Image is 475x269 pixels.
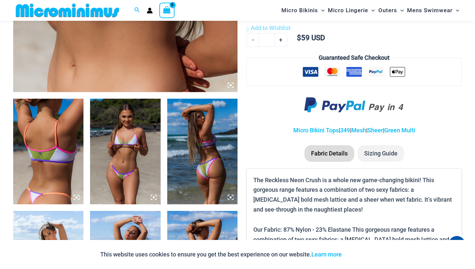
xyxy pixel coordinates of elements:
[246,23,290,33] a: Add to Wishlist
[326,2,376,19] a: Micro LingerieMenu ToggleMenu Toggle
[405,2,461,19] a: Mens SwimwearMenu ToggleMenu Toggle
[351,127,366,134] a: Mesh
[378,2,397,19] span: Outers
[453,2,459,19] span: Menu Toggle
[251,24,291,31] span: Add to Wishlist
[275,33,287,47] a: +
[13,3,122,18] img: MM SHOP LOGO FLAT
[253,225,455,254] p: Our Fabric: 87% Nylon - 23% Elastane This gorgeous range features a combination of two sexy fabri...
[90,99,160,204] img: Reckless Neon Crush Lime Crush 349 Crop Top 296 Cheeky Bottom
[316,53,392,63] legend: Guaranteed Safe Checkout
[246,33,259,47] a: -
[397,2,404,19] span: Menu Toggle
[293,127,339,134] a: Micro Bikini Tops
[134,6,140,15] a: Search icon link
[318,2,325,19] span: Menu Toggle
[358,145,404,162] li: Sizing Guide
[304,145,354,162] li: Fabric Details
[367,127,383,134] a: Sheer
[340,127,350,134] a: 349
[159,3,174,18] a: View Shopping Cart, empty
[246,125,462,135] p: | | | |
[297,34,301,42] span: $
[13,99,83,204] img: Reckless Neon Crush Lime Crush 349 Crop Top
[328,2,368,19] span: Micro Lingerie
[167,99,237,204] img: Reckless Neon Crush Lime Crush 349 Crop Top 296 Cheeky Bottom
[281,2,318,19] span: Micro Bikinis
[297,34,325,42] bdi: 59 USD
[401,127,415,134] a: Multi
[384,127,400,134] a: Green
[259,33,274,47] input: Product quantity
[377,2,405,19] a: OutersMenu ToggleMenu Toggle
[147,8,153,14] a: Account icon link
[311,251,342,258] a: Learn more
[279,1,462,20] nav: Site Navigation
[100,250,342,259] p: This website uses cookies to ensure you get the best experience on our website.
[253,175,455,215] p: The Reckless Neon Crush is a whole new game-changing bikini! This gorgeous range features a combi...
[280,2,326,19] a: Micro BikinisMenu ToggleMenu Toggle
[368,2,375,19] span: Menu Toggle
[347,247,375,262] button: Accept
[407,2,453,19] span: Mens Swimwear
